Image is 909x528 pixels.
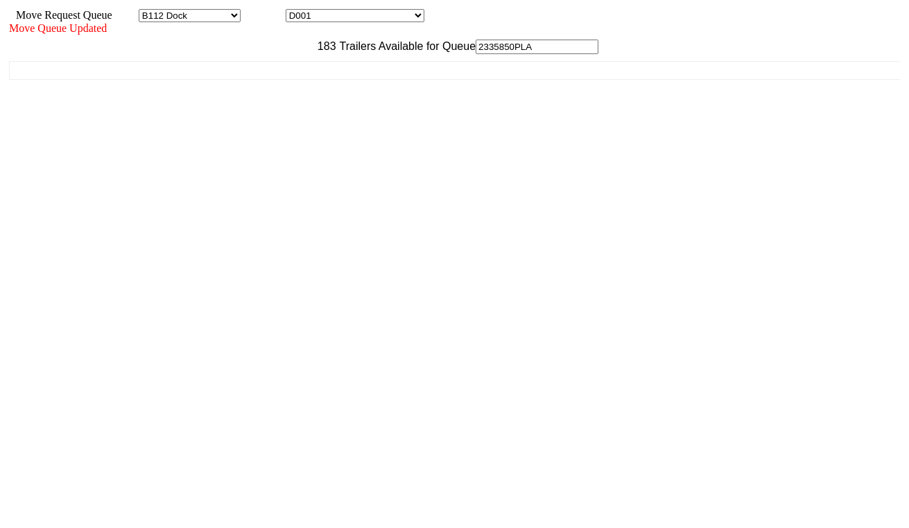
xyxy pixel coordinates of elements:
[9,9,112,21] span: Move Request Queue
[311,40,336,52] span: 183
[243,9,283,21] span: Location
[336,40,476,52] span: Trailers Available for Queue
[476,40,598,54] input: Filter Available Trailers
[114,9,136,21] span: Area
[9,22,107,34] span: Move Queue Updated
